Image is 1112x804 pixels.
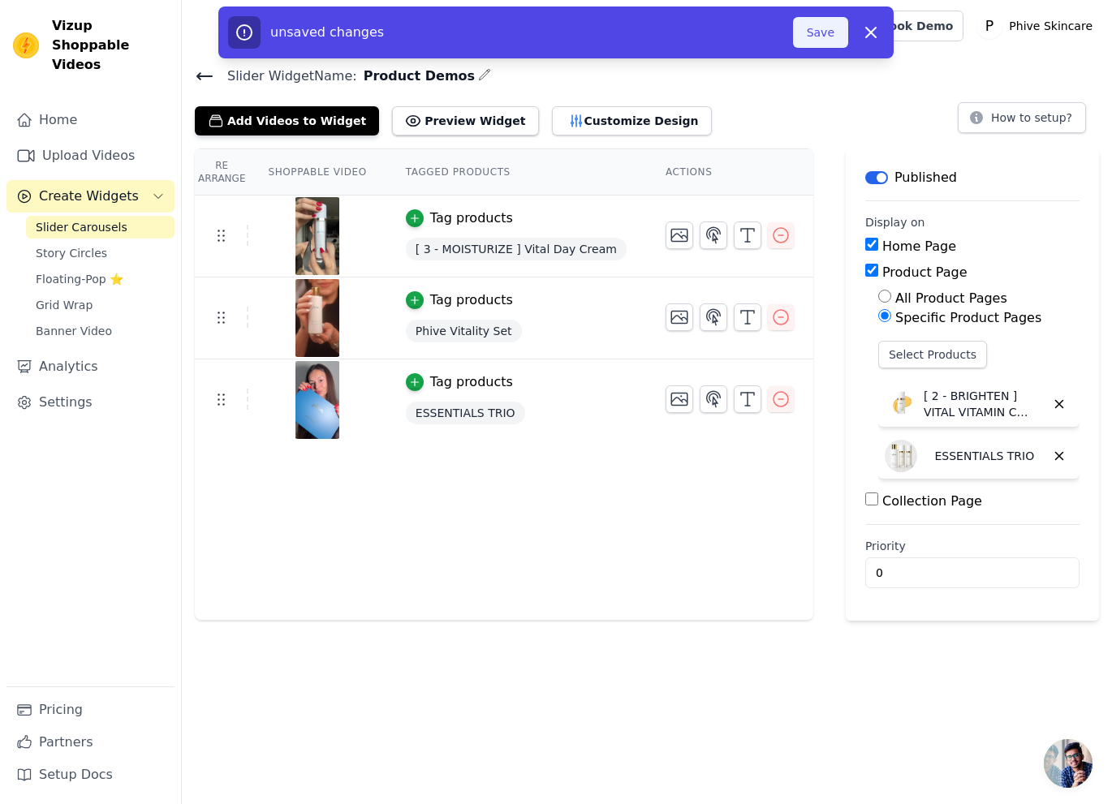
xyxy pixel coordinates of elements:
img: [ 2 - BRIGHTEN ] VITAL VITAMIN C 20% [885,388,917,420]
button: Tag products [406,290,513,310]
div: Tag products [430,372,513,392]
button: Change Thumbnail [666,303,693,331]
button: Tag products [406,209,513,228]
button: Add Videos to Widget [195,106,379,135]
span: Grid Wrap [36,297,93,313]
label: Home Page [882,239,956,254]
p: [ 2 - BRIGHTEN ] VITAL VITAMIN C 20% [924,388,1045,420]
span: Slider Carousels [36,219,127,235]
span: Phive Vitality Set [406,320,522,342]
a: Story Circles [26,242,175,264]
button: Change Thumbnail [666,221,693,249]
p: ESSENTIALS TRIO [934,448,1034,464]
label: Priority [865,538,1080,554]
a: Home [6,104,175,136]
button: Preview Widget [392,106,538,135]
span: ESSENTIALS TRIO [406,402,525,424]
img: vizup-images-f601.jpg [295,361,340,439]
label: All Product Pages [895,290,1007,306]
a: Floating-Pop ⭐ [26,268,175,290]
button: Save [793,17,848,48]
span: Product Demos [357,67,475,86]
a: Partners [6,726,175,759]
a: Grid Wrap [26,294,175,316]
a: Slider Carousels [26,216,175,239]
span: Story Circles [36,245,107,261]
a: Pricing [6,694,175,726]
button: Customize Design [552,106,712,135]
th: Tagged Products [386,149,646,196]
button: Tag products [406,372,513,392]
button: Change Thumbnail [666,385,693,413]
label: Collection Page [882,493,982,509]
p: Published [894,168,957,187]
label: Specific Product Pages [895,310,1041,325]
a: Upload Videos [6,140,175,172]
a: Analytics [6,350,175,383]
th: Actions [646,149,813,196]
img: vizup-images-7ae3.jpg [295,279,340,357]
img: ESSENTIALS TRIO [885,440,917,472]
th: Re Arrange [195,149,248,196]
a: Setup Docs [6,759,175,791]
button: Create Widgets [6,180,175,213]
span: [ 3 - MOISTURIZE ] Vital Day Cream [406,238,627,260]
button: Select Products [878,341,987,368]
button: Delete widget [1045,442,1073,470]
span: Floating-Pop ⭐ [36,271,123,287]
span: Banner Video [36,323,112,339]
span: Slider Widget Name: [214,67,357,86]
img: vizup-images-605d.jpg [295,197,340,275]
th: Shoppable Video [248,149,386,196]
legend: Display on [865,214,925,230]
a: Banner Video [26,320,175,342]
div: Edit Name [478,65,491,87]
label: Product Page [882,264,968,280]
a: How to setup? [958,114,1086,129]
a: Open chat [1044,739,1093,788]
button: How to setup? [958,102,1086,133]
span: Create Widgets [39,187,139,206]
div: Tag products [430,290,513,310]
div: Tag products [430,209,513,228]
a: Settings [6,386,175,419]
button: Delete widget [1045,390,1073,418]
span: unsaved changes [270,24,384,40]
